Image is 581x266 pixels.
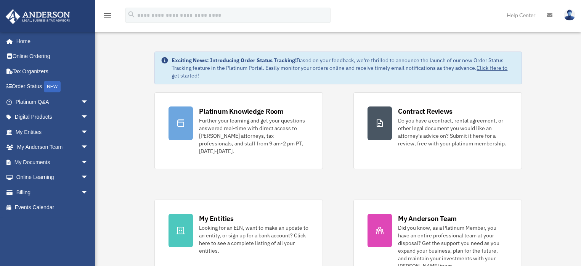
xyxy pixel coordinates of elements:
div: Looking for an EIN, want to make an update to an entity, or sign up for a bank account? Click her... [199,224,309,255]
div: Do you have a contract, rental agreement, or other legal document you would like an attorney's ad... [398,117,508,147]
a: Online Ordering [5,49,100,64]
div: My Anderson Team [398,214,457,223]
a: Digital Productsarrow_drop_down [5,110,100,125]
span: arrow_drop_down [81,155,96,170]
a: Click Here to get started! [172,64,507,79]
a: Online Learningarrow_drop_down [5,170,100,185]
div: Based on your feedback, we're thrilled to announce the launch of our new Order Status Tracking fe... [172,56,515,79]
strong: Exciting News: Introducing Order Status Tracking! [172,57,297,64]
a: Platinum Q&Aarrow_drop_down [5,94,100,110]
a: My Anderson Teamarrow_drop_down [5,140,100,155]
span: arrow_drop_down [81,140,96,155]
div: Further your learning and get your questions answered real-time with direct access to [PERSON_NAM... [199,117,309,155]
span: arrow_drop_down [81,110,96,125]
div: Contract Reviews [398,106,453,116]
div: NEW [44,81,61,92]
a: My Documentsarrow_drop_down [5,155,100,170]
a: Home [5,34,96,49]
span: arrow_drop_down [81,170,96,185]
a: My Entitiesarrow_drop_down [5,124,100,140]
a: Events Calendar [5,200,100,215]
a: menu [103,13,112,20]
span: arrow_drop_down [81,185,96,200]
div: My Entities [199,214,233,223]
a: Tax Organizers [5,64,100,79]
img: Anderson Advisors Platinum Portal [3,9,72,24]
a: Billingarrow_drop_down [5,185,100,200]
a: Platinum Knowledge Room Further your learning and get your questions answered real-time with dire... [154,92,323,169]
a: Contract Reviews Do you have a contract, rental agreement, or other legal document you would like... [353,92,522,169]
i: menu [103,11,112,20]
a: Order StatusNEW [5,79,100,95]
span: arrow_drop_down [81,94,96,110]
img: User Pic [564,10,575,21]
i: search [127,10,136,19]
span: arrow_drop_down [81,124,96,140]
div: Platinum Knowledge Room [199,106,284,116]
